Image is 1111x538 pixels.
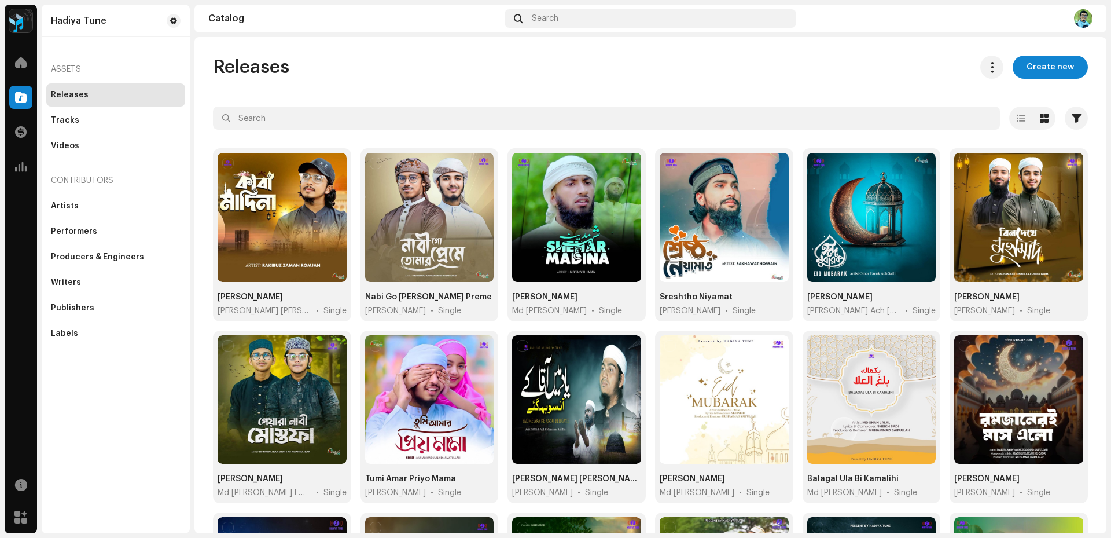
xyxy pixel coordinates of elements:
div: Balagal Ula Bi Kamalihi [807,473,899,485]
re-a-nav-header: Assets [46,56,185,83]
span: • [1020,305,1022,317]
span: Muhammad Junaid [365,487,426,499]
div: Labels [51,329,78,338]
div: Artists [51,202,79,211]
div: Bin Dekhe Muhammad [954,291,1020,303]
div: Nabi Go Tomar Preme [365,291,492,303]
div: Single [1027,487,1050,499]
span: • [725,305,728,317]
span: • [1020,487,1022,499]
div: Sreshtho Niyamat [660,291,733,303]
div: Single [894,487,917,499]
span: Sakhawat Hussain [660,305,720,317]
span: Releases [213,56,289,79]
button: Create new [1013,56,1088,79]
div: Tracks [51,116,79,125]
div: Catalog [208,14,500,23]
span: • [316,305,319,317]
span: • [886,487,889,499]
span: • [431,487,433,499]
div: Single [323,305,347,317]
span: Search [532,14,558,23]
div: Publishers [51,303,94,313]
re-m-nav-item: Producers & Engineers [46,246,185,269]
input: Search [213,107,1000,130]
div: Romjaneri Mash Elo [954,473,1020,485]
div: Tumi Amar Priyo Mama [365,473,456,485]
re-m-nav-item: Writers [46,271,185,294]
span: • [591,305,594,317]
div: Single [438,487,461,499]
span: • [316,487,319,499]
span: Rakibuz Zaman Romjan [218,305,311,317]
span: Md Rakibul Islam Emon [218,487,311,499]
span: • [431,305,433,317]
img: 2dae3d76-597f-44f3-9fef-6a12da6d2ece [9,9,32,32]
span: • [577,487,580,499]
re-m-nav-item: Labels [46,322,185,345]
div: Single [438,305,461,317]
re-m-nav-item: Publishers [46,297,185,320]
re-a-nav-header: Contributors [46,167,185,195]
div: Releases [51,90,89,100]
div: Hadiya Tune [51,16,106,25]
div: Producers & Engineers [51,252,144,262]
div: Single [585,487,608,499]
img: 3d8c0b78-02a8-454a-af89-fcb999e65868 [1074,9,1092,28]
div: Single [599,305,622,317]
div: Single [733,305,756,317]
span: • [905,305,908,317]
span: Muhammad Junaid [954,305,1015,317]
div: Single [323,487,347,499]
span: Create new [1027,56,1074,79]
div: Yadme Aka Ke Ansu Behgaye [512,473,641,485]
span: Md Shah Jalal [660,487,734,499]
div: Single [913,305,936,317]
div: Eid Mubarak [660,473,725,485]
div: Single [746,487,770,499]
re-m-nav-item: Tracks [46,109,185,132]
div: Kaba Madina [218,291,283,303]
span: Md Shah Jalal [807,487,882,499]
div: Videos [51,141,79,151]
span: Muhammad Saifullah [512,487,573,499]
span: Md Tanvir Hasan [512,305,587,317]
div: Shehar Madina [512,291,577,303]
span: • [739,487,742,499]
span: Omor Faruk Ach Saifi [807,305,901,317]
re-m-nav-item: Videos [46,134,185,158]
re-m-nav-item: Releases [46,83,185,107]
div: Writers [51,278,81,287]
re-m-nav-item: Performers [46,220,185,243]
re-m-nav-item: Artists [46,195,185,218]
span: Muhammad Junaid [365,305,426,317]
div: Peyara Nabi Mustafa [218,473,283,485]
div: Single [1027,305,1050,317]
div: Eid Mobarak [807,291,873,303]
div: Performers [51,227,97,236]
span: Muhammad Saifullah [954,487,1015,499]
